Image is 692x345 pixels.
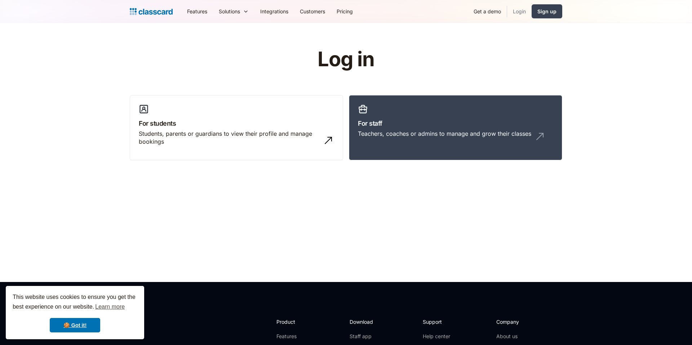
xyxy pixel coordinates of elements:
[350,318,379,326] h2: Download
[213,3,254,19] div: Solutions
[423,318,452,326] h2: Support
[94,301,126,312] a: learn more about cookies
[276,333,315,340] a: Features
[423,333,452,340] a: Help center
[13,293,137,312] span: This website uses cookies to ensure you get the best experience on our website.
[254,3,294,19] a: Integrations
[496,333,544,340] a: About us
[350,333,379,340] a: Staff app
[50,318,100,332] a: dismiss cookie message
[130,6,173,17] a: Logo
[181,3,213,19] a: Features
[537,8,556,15] div: Sign up
[130,95,343,161] a: For studentsStudents, parents or guardians to view their profile and manage bookings
[219,8,240,15] div: Solutions
[6,286,144,339] div: cookieconsent
[139,118,334,128] h3: For students
[507,3,532,19] a: Login
[349,95,562,161] a: For staffTeachers, coaches or admins to manage and grow their classes
[331,3,359,19] a: Pricing
[532,4,562,18] a: Sign up
[496,318,544,326] h2: Company
[276,318,315,326] h2: Product
[358,118,553,128] h3: For staff
[468,3,507,19] a: Get a demo
[294,3,331,19] a: Customers
[139,130,320,146] div: Students, parents or guardians to view their profile and manage bookings
[358,130,531,138] div: Teachers, coaches or admins to manage and grow their classes
[232,48,461,71] h1: Log in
